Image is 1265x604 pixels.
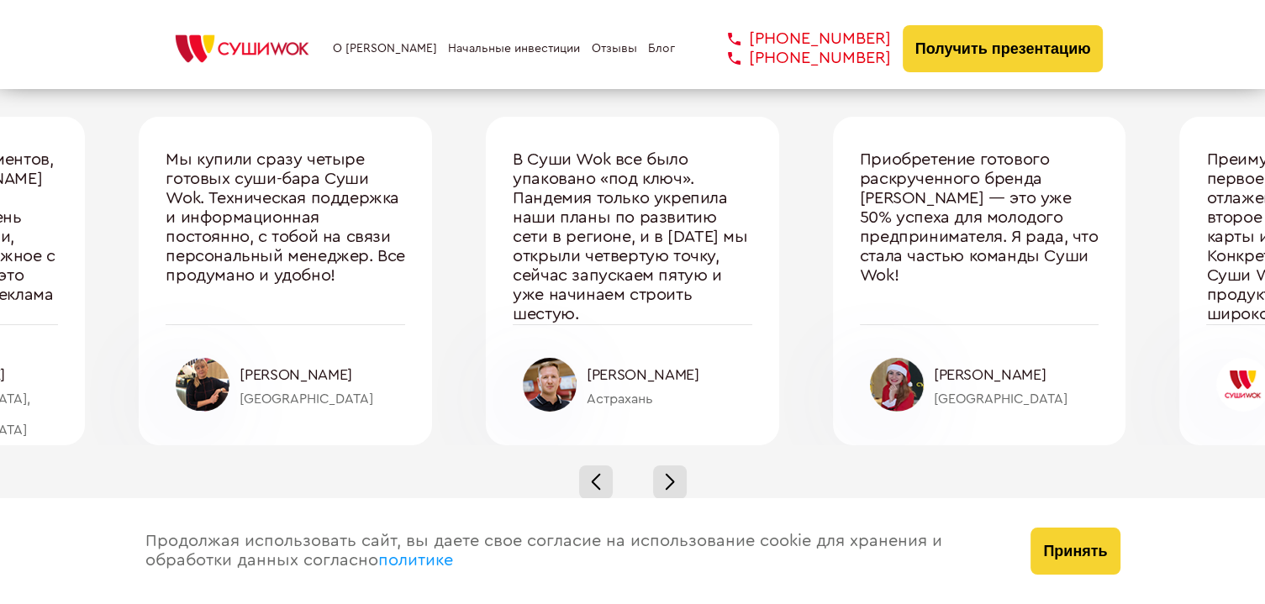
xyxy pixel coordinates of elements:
[703,29,891,49] a: [PHONE_NUMBER]
[703,49,891,68] a: [PHONE_NUMBER]
[448,42,580,55] a: Начальные инвестиции
[860,150,1099,324] div: Приобретение готового раскрученного бренда [PERSON_NAME] — это уже 50% успеха для молодого предпр...
[934,391,1099,407] div: [GEOGRAPHIC_DATA]
[162,30,322,67] img: СУШИWOK
[587,366,752,384] div: [PERSON_NAME]
[513,150,752,324] div: В Суши Wok все было упаковано «под ключ». Пандемия только укрепила наши планы по развитию сети в ...
[378,552,453,569] a: политике
[903,25,1104,72] button: Получить презентацию
[648,42,675,55] a: Блог
[934,366,1099,384] div: [PERSON_NAME]
[166,150,405,324] div: Мы купили сразу четыре готовых суши-бара Суши Wok. Техническая поддержка и информационная постоян...
[129,498,1015,604] div: Продолжая использовать сайт, вы даете свое согласие на использование cookie для хранения и обрабо...
[587,391,752,407] div: Астрахань
[333,42,437,55] a: О [PERSON_NAME]
[240,366,405,384] div: [PERSON_NAME]
[592,42,637,55] a: Отзывы
[1030,528,1120,575] button: Принять
[240,391,405,407] div: [GEOGRAPHIC_DATA]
